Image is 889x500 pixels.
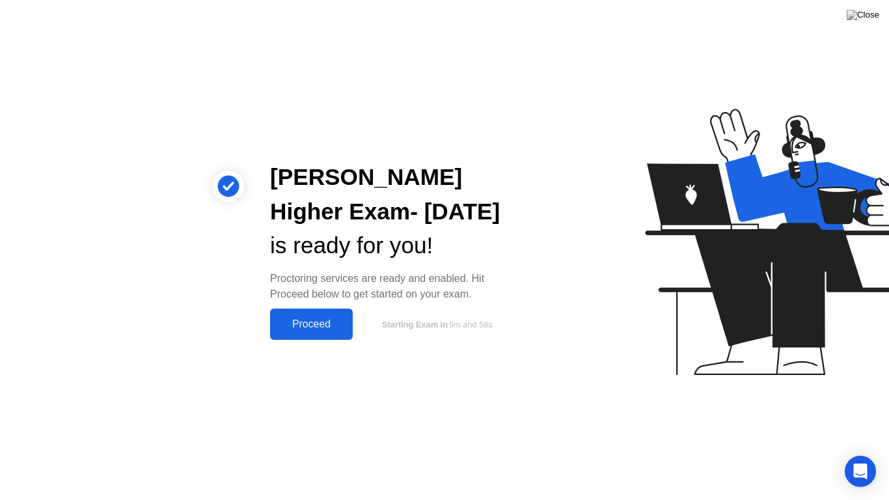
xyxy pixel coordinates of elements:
div: is ready for you! [270,229,512,263]
span: 9m and 58s [449,320,493,329]
img: Close [847,10,879,20]
div: Proctoring services are ready and enabled. Hit Proceed below to get started on your exam. [270,271,512,302]
button: Starting Exam in9m and 58s [359,312,512,337]
div: [PERSON_NAME] Higher Exam- [DATE] [270,160,512,229]
div: Open Intercom Messenger [845,456,876,487]
button: Proceed [270,309,353,340]
div: Proceed [274,318,349,330]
